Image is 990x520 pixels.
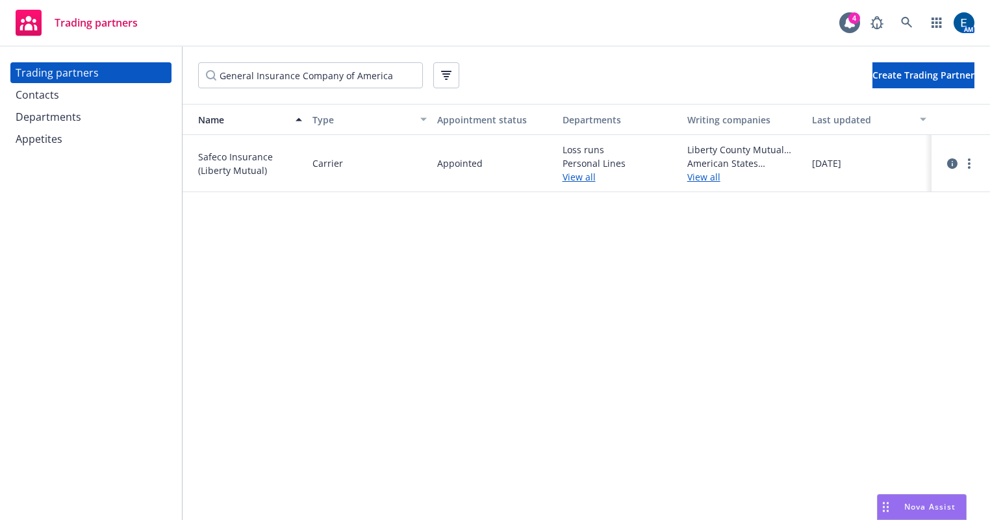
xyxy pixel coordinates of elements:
a: Search [894,10,920,36]
div: Trading partners [16,62,99,83]
button: Departments [557,104,682,135]
a: circleInformation [945,156,960,171]
div: Appointment status [437,113,552,127]
a: View all [563,170,677,184]
a: Trading partners [10,5,143,41]
button: Writing companies [682,104,807,135]
span: Carrier [312,156,343,170]
a: Trading partners [10,62,171,83]
a: Report a Bug [864,10,890,36]
a: Appetites [10,129,171,149]
a: more [961,156,977,171]
a: Switch app [924,10,950,36]
button: Name [183,104,307,135]
div: Departments [563,113,677,127]
div: Appetites [16,129,62,149]
span: Loss runs [563,143,677,156]
input: Filter by keyword... [198,62,423,88]
div: Type [312,113,412,127]
div: Writing companies [687,113,802,127]
div: Departments [16,106,81,127]
button: Last updated [807,104,932,135]
span: Appointed [437,156,483,170]
a: Contacts [10,84,171,105]
div: Contacts [16,84,59,105]
span: Create Trading Partner [872,69,974,81]
img: photo [954,12,974,33]
span: Liberty County Mutual Insurance Company [687,143,802,156]
a: Departments [10,106,171,127]
div: Name [188,113,288,127]
span: Nova Assist [904,501,956,512]
span: Personal Lines [563,156,677,170]
button: Appointment status [432,104,557,135]
div: Last updated [812,113,912,127]
div: 4 [848,12,860,24]
span: [DATE] [812,156,841,170]
span: Trading partners [55,18,138,28]
button: Create Trading Partner [872,62,974,88]
span: American States Preferred Insurance Company [687,156,802,170]
a: View all [687,170,802,184]
span: Safeco Insurance (Liberty Mutual) [198,150,302,177]
button: Nova Assist [877,494,967,520]
button: Type [307,104,432,135]
div: Drag to move [878,495,894,519]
